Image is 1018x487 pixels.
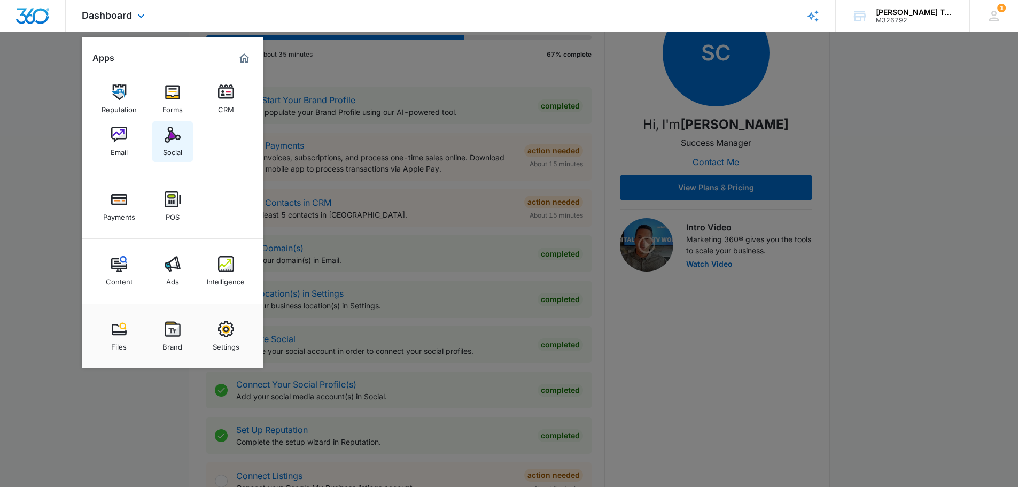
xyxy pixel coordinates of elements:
a: Content [99,251,139,291]
div: Email [111,143,128,157]
div: Ads [166,272,179,286]
h2: Apps [92,53,114,63]
div: account name [876,8,954,17]
a: POS [152,186,193,227]
span: Dashboard [82,10,132,21]
div: Files [111,337,127,351]
a: Brand [152,316,193,357]
div: account id [876,17,954,24]
a: Settings [206,316,246,357]
div: Social [163,143,182,157]
div: Brand [162,337,182,351]
div: Forms [162,100,183,114]
a: Ads [152,251,193,291]
div: Reputation [102,100,137,114]
div: Payments [103,207,135,221]
a: CRM [206,79,246,119]
a: Intelligence [206,251,246,291]
div: POS [166,207,180,221]
a: Forms [152,79,193,119]
div: Intelligence [207,272,245,286]
a: Social [152,121,193,162]
a: Marketing 360® Dashboard [236,50,253,67]
a: Reputation [99,79,139,119]
div: notifications count [997,4,1006,12]
span: 1 [997,4,1006,12]
a: Payments [99,186,139,227]
a: Email [99,121,139,162]
a: Files [99,316,139,357]
div: Settings [213,337,239,351]
div: CRM [218,100,234,114]
div: Content [106,272,133,286]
